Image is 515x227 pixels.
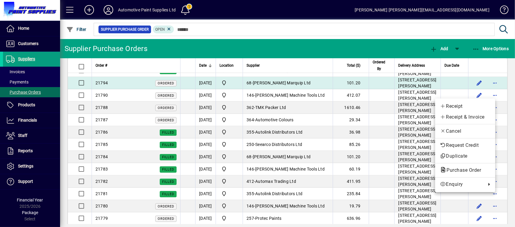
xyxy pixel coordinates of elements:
[440,167,484,173] span: Purchase Order
[440,142,490,149] span: Request Credit
[440,128,490,135] span: Cancel
[440,153,490,160] span: Duplicate
[440,103,490,110] span: Receipt
[440,181,483,188] span: Enquiry
[440,114,490,121] span: Receipt & Invoice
